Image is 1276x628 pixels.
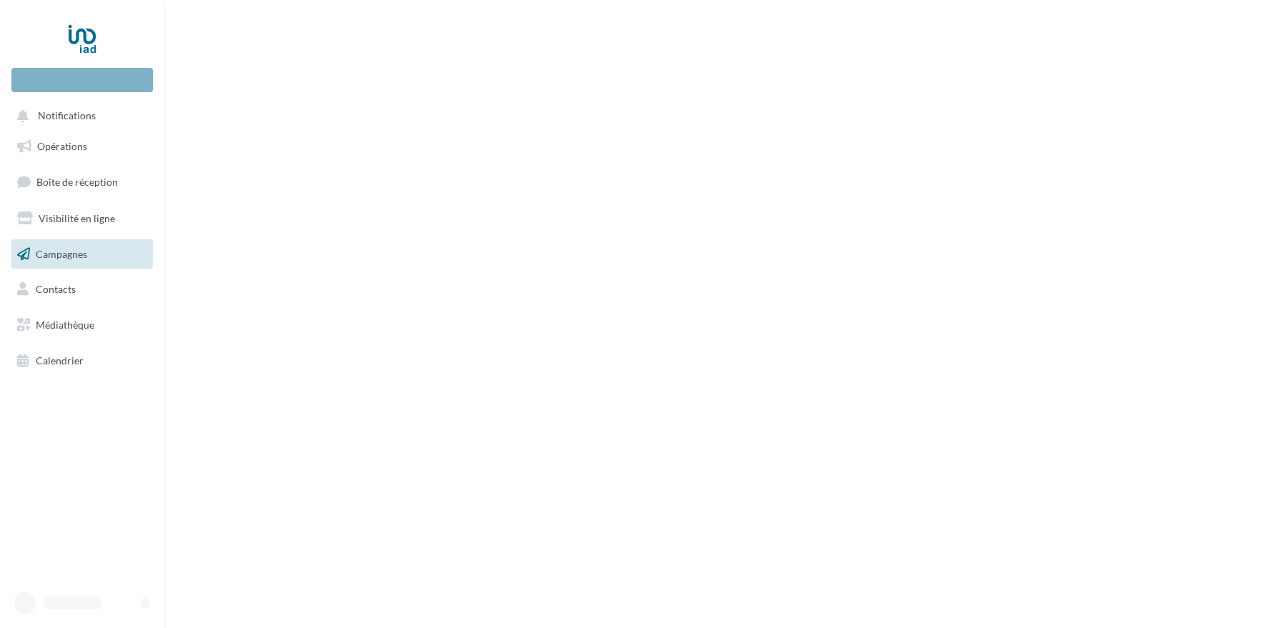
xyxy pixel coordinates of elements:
[39,212,115,224] span: Visibilité en ligne
[9,274,156,304] a: Contacts
[9,166,156,197] a: Boîte de réception
[9,310,156,340] a: Médiathèque
[9,239,156,269] a: Campagnes
[9,204,156,234] a: Visibilité en ligne
[37,140,87,152] span: Opérations
[36,247,87,259] span: Campagnes
[36,319,94,331] span: Médiathèque
[36,354,84,367] span: Calendrier
[9,346,156,376] a: Calendrier
[11,68,153,92] div: Nouvelle campagne
[36,176,118,188] span: Boîte de réception
[36,283,76,295] span: Contacts
[9,131,156,161] a: Opérations
[38,110,96,122] span: Notifications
